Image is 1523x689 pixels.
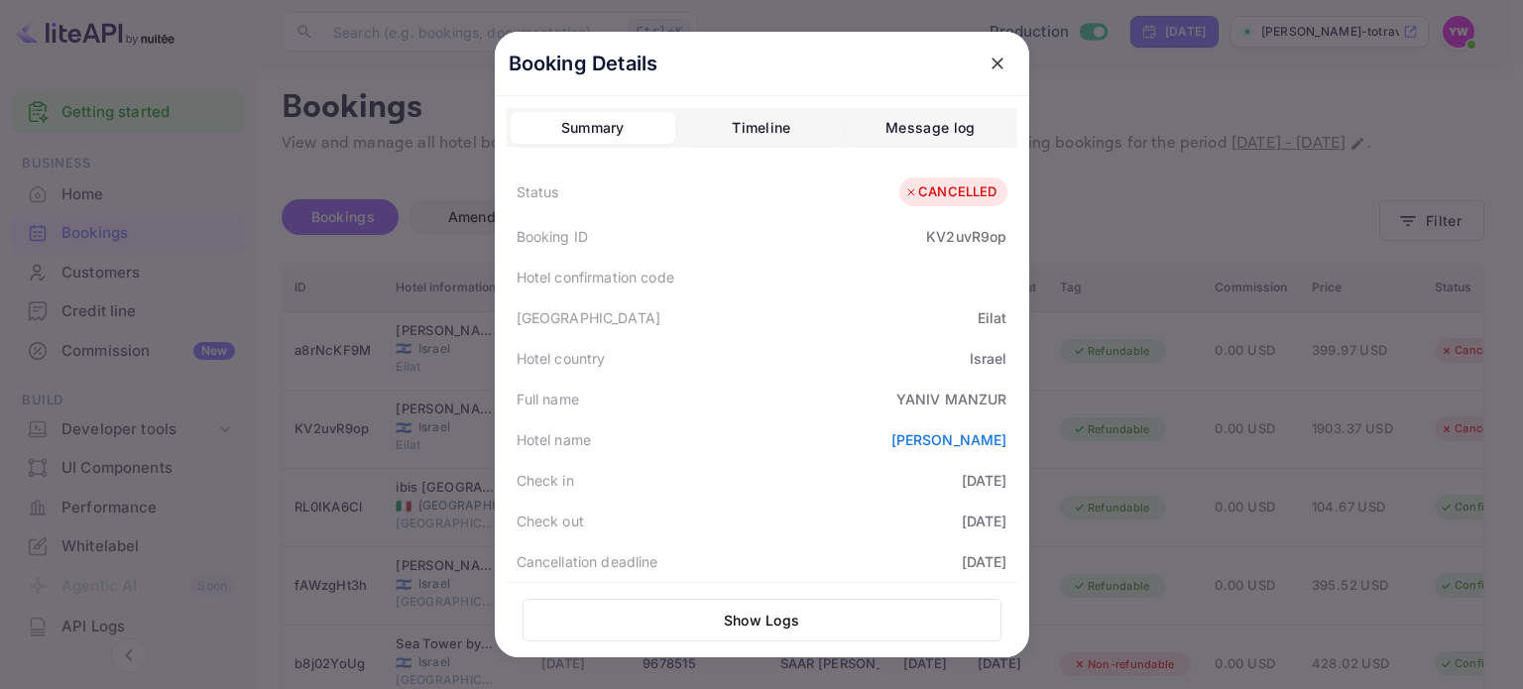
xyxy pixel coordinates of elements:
[517,511,584,531] div: Check out
[962,551,1007,572] div: [DATE]
[511,112,675,144] button: Summary
[509,49,658,78] p: Booking Details
[679,112,844,144] button: Timeline
[517,348,606,369] div: Hotel country
[523,599,1001,641] button: Show Logs
[962,470,1007,491] div: [DATE]
[517,429,592,450] div: Hotel name
[962,511,1007,531] div: [DATE]
[517,470,574,491] div: Check in
[561,116,625,140] div: Summary
[926,226,1006,247] div: KV2uvR9op
[517,389,579,409] div: Full name
[517,181,559,202] div: Status
[896,389,1007,409] div: YANIV MANZUR
[732,116,790,140] div: Timeline
[517,226,589,247] div: Booking ID
[885,116,975,140] div: Message log
[517,551,658,572] div: Cancellation deadline
[517,307,661,328] div: [GEOGRAPHIC_DATA]
[970,348,1007,369] div: Israel
[891,431,1007,448] a: [PERSON_NAME]
[848,112,1012,144] button: Message log
[517,267,674,287] div: Hotel confirmation code
[980,46,1015,81] button: close
[904,182,996,202] div: CANCELLED
[978,307,1007,328] div: Eilat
